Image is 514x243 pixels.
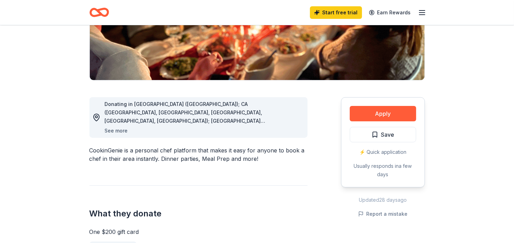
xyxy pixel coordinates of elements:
[89,228,307,236] div: One $200 gift card
[341,196,425,204] div: Updated 28 days ago
[358,210,408,218] button: Report a mistake
[89,208,307,219] h2: What they donate
[365,6,415,19] a: Earn Rewards
[381,130,394,139] span: Save
[350,127,416,142] button: Save
[310,6,362,19] a: Start free trial
[105,127,128,135] button: See more
[89,146,307,163] div: CookinGenie is a personal chef platform that makes it easy for anyone to book a chef in their are...
[350,148,416,156] div: ⚡️ Quick application
[89,4,109,21] a: Home
[350,106,416,121] button: Apply
[350,162,416,179] div: Usually responds in a few days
